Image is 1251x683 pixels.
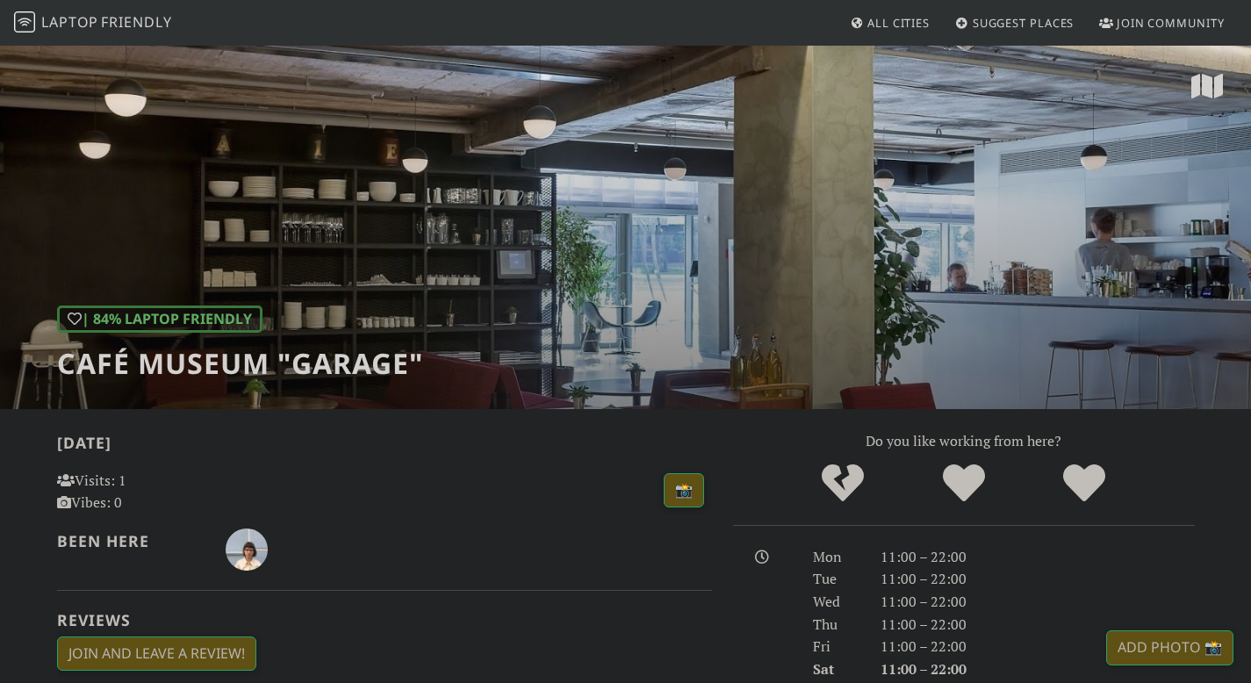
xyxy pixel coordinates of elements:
[870,658,1205,681] div: 11:00 – 22:00
[1117,15,1225,31] span: Join Community
[41,12,98,32] span: Laptop
[57,434,712,459] h2: [DATE]
[1024,462,1145,506] div: Definitely!
[57,306,262,334] div: | 84% Laptop Friendly
[870,614,1205,636] div: 11:00 – 22:00
[1092,7,1232,39] a: Join Community
[57,470,262,514] p: Visits: 1 Vibes: 0
[802,636,869,658] div: Fri
[733,430,1195,453] p: Do you like working from here?
[903,462,1025,506] div: Yes
[802,546,869,569] div: Mon
[57,611,712,629] h2: Reviews
[14,8,172,39] a: LaptopFriendly LaptopFriendly
[57,532,205,550] h2: Been here
[843,7,937,39] a: All Cities
[870,546,1205,569] div: 11:00 – 22:00
[101,12,171,32] span: Friendly
[867,15,930,31] span: All Cities
[14,11,35,32] img: LaptopFriendly
[802,658,869,681] div: Sat
[870,636,1205,658] div: 11:00 – 22:00
[1106,630,1233,665] a: Add Photo 📸
[226,528,268,571] img: 2008-kristina.jpg
[782,462,903,506] div: No
[664,473,704,508] a: 📸
[57,636,256,672] a: Join and leave a review!
[802,614,869,636] div: Thu
[802,568,869,591] div: Tue
[948,7,1082,39] a: Suggest Places
[802,591,869,614] div: Wed
[57,347,423,380] h1: Café Museum "Garage"
[226,538,268,557] span: Kristina Shalygina
[870,591,1205,614] div: 11:00 – 22:00
[870,568,1205,591] div: 11:00 – 22:00
[973,15,1075,31] span: Suggest Places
